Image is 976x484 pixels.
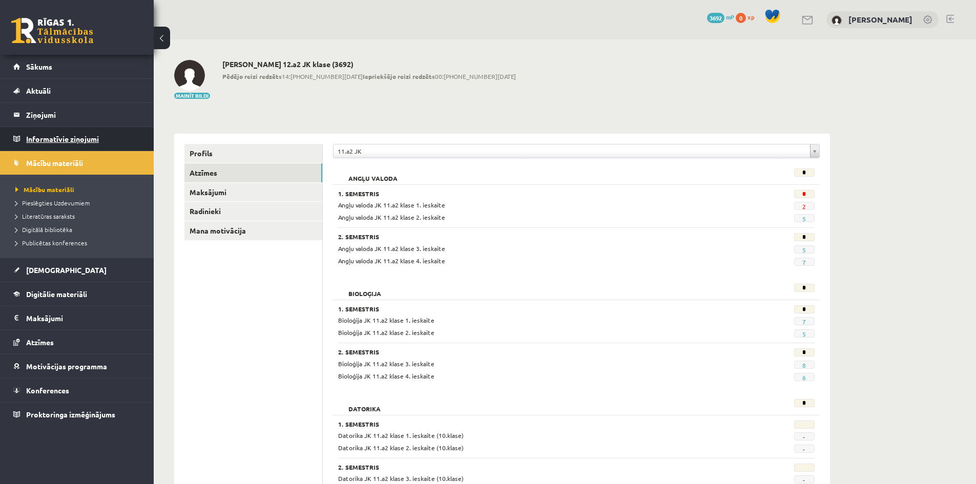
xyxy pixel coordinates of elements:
[26,289,87,299] span: Digitālie materiāli
[736,13,759,21] a: 0 xp
[26,265,107,275] span: [DEMOGRAPHIC_DATA]
[802,258,806,266] a: 7
[13,55,141,78] a: Sākums
[338,420,733,428] h3: 1. Semestris
[184,163,322,182] a: Atzīmes
[15,239,87,247] span: Publicētas konferences
[184,183,322,202] a: Maksājumi
[848,14,912,25] a: [PERSON_NAME]
[802,202,806,211] a: 2
[26,86,51,95] span: Aktuāli
[184,221,322,240] a: Mana motivācija
[26,158,83,167] span: Mācību materiāli
[707,13,734,21] a: 3692 mP
[707,13,724,23] span: 3692
[15,199,90,207] span: Pieslēgties Uzdevumiem
[338,233,733,240] h3: 2. Semestris
[13,354,141,378] a: Motivācijas programma
[338,464,733,471] h3: 2. Semestris
[338,284,391,294] h2: Bioloģija
[338,169,408,179] h2: Angļu valoda
[26,103,141,127] legend: Ziņojumi
[802,318,806,326] a: 7
[747,13,754,21] span: xp
[15,185,143,194] a: Mācību materiāli
[174,93,210,99] button: Mainīt bildi
[13,378,141,402] a: Konferences
[15,225,72,234] span: Digitālā bibliotēka
[726,13,734,21] span: mP
[338,316,434,324] span: Bioloģija JK 11.a2 klase 1. ieskaite
[13,306,141,330] a: Maksājumi
[26,306,141,330] legend: Maksājumi
[26,62,52,71] span: Sākums
[174,60,205,91] img: Rita Margarita Metuzāle
[794,445,815,453] span: -
[338,190,733,197] h3: 1. Semestris
[794,475,815,483] span: -
[26,127,141,151] legend: Informatīvie ziņojumi
[802,330,806,338] a: 5
[363,72,435,80] b: Iepriekšējo reizi redzēts
[338,213,445,221] span: Angļu valoda JK 11.a2 klase 2. ieskaite
[184,144,322,163] a: Profils
[13,282,141,306] a: Digitālie materiāli
[13,103,141,127] a: Ziņojumi
[15,185,74,194] span: Mācību materiāli
[338,201,445,209] span: Angļu valoda JK 11.a2 klase 1. ieskaite
[338,144,806,158] span: 11.a2 JK
[13,330,141,354] a: Atzīmes
[11,18,93,44] a: Rīgas 1. Tālmācības vidusskola
[802,215,806,223] a: 5
[26,362,107,371] span: Motivācijas programma
[15,198,143,207] a: Pieslēgties Uzdevumiem
[338,257,445,265] span: Angļu valoda JK 11.a2 klase 4. ieskaite
[222,72,516,81] span: 14:[PHONE_NUMBER][DATE] 00:[PHONE_NUMBER][DATE]
[15,212,143,221] a: Literatūras saraksts
[794,432,815,440] span: -
[338,474,464,482] span: Datorika JK 11.a2 klase 3. ieskaite (10.klase)
[13,151,141,175] a: Mācību materiāli
[338,360,434,368] span: Bioloģija JK 11.a2 klase 3. ieskaite
[15,238,143,247] a: Publicētas konferences
[338,444,464,452] span: Datorika JK 11.a2 klase 2. ieskaite (10.klase)
[15,225,143,234] a: Digitālā bibliotēka
[184,202,322,221] a: Radinieki
[13,403,141,426] a: Proktoringa izmēģinājums
[338,244,445,252] span: Angļu valoda JK 11.a2 klase 3. ieskaite
[13,127,141,151] a: Informatīvie ziņojumi
[222,72,282,80] b: Pēdējo reizi redzēts
[338,399,391,409] h2: Datorika
[802,373,806,382] a: 6
[13,79,141,102] a: Aktuāli
[15,212,75,220] span: Literatūras saraksts
[26,386,69,395] span: Konferences
[13,258,141,282] a: [DEMOGRAPHIC_DATA]
[736,13,746,23] span: 0
[338,305,733,312] h3: 1. Semestris
[26,338,54,347] span: Atzīmes
[334,144,819,158] a: 11.a2 JK
[338,328,434,336] span: Bioloģija JK 11.a2 klase 2. ieskaite
[832,15,842,26] img: Rita Margarita Metuzāle
[802,246,806,254] a: 5
[338,348,733,355] h3: 2. Semestris
[802,361,806,369] a: 8
[26,410,115,419] span: Proktoringa izmēģinājums
[338,372,434,380] span: Bioloģija JK 11.a2 klase 4. ieskaite
[338,431,464,439] span: Datorika JK 11.a2 klase 1. ieskaite (10.klase)
[222,60,516,69] h2: [PERSON_NAME] 12.a2 JK klase (3692)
